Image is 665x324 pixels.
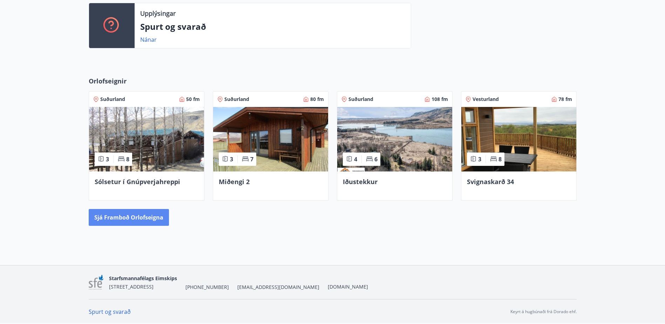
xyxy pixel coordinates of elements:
span: 108 fm [432,96,448,103]
span: Orlofseignir [89,76,127,86]
span: Iðustekkur [343,177,378,186]
span: Suðurland [224,96,249,103]
p: Upplýsingar [140,9,176,18]
span: 80 fm [310,96,324,103]
a: Nánar [140,36,157,43]
span: Miðengi 2 [219,177,250,186]
p: Spurt og svarað [140,21,405,33]
span: 3 [230,155,233,163]
span: [PHONE_NUMBER] [185,284,229,291]
span: [EMAIL_ADDRESS][DOMAIN_NAME] [237,284,319,291]
span: Svignaskarð 34 [467,177,514,186]
img: Paella dish [89,107,204,171]
span: 50 fm [186,96,200,103]
span: 8 [126,155,129,163]
span: Suðurland [100,96,125,103]
span: Vesturland [473,96,499,103]
img: Paella dish [461,107,576,171]
span: Starfsmannafélags Eimskips [109,275,177,282]
span: Suðurland [348,96,373,103]
span: 7 [250,155,253,163]
span: [STREET_ADDRESS] [109,283,154,290]
span: 6 [374,155,378,163]
a: [DOMAIN_NAME] [328,283,368,290]
img: Paella dish [337,107,452,171]
a: Spurt og svarað [89,308,131,316]
span: Sólsetur í Gnúpverjahreppi [95,177,180,186]
p: Keyrt á hugbúnaði frá Dorado ehf. [510,309,577,315]
span: 3 [106,155,109,163]
span: 8 [498,155,502,163]
button: Sjá framboð orlofseigna [89,209,169,226]
span: 4 [354,155,357,163]
span: 78 fm [558,96,572,103]
span: 3 [478,155,481,163]
img: 7sa1LslLnpN6OqSLT7MqncsxYNiZGdZT4Qcjshc2.png [89,275,104,290]
img: Paella dish [213,107,328,171]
